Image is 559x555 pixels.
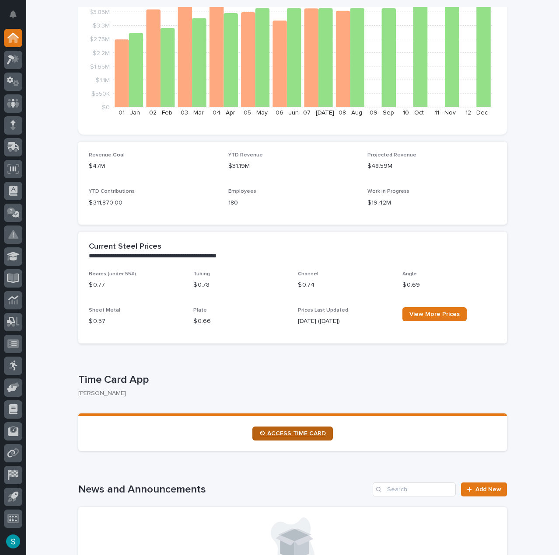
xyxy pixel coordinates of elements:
[276,110,299,116] text: 06 - Jun
[89,9,110,15] tspan: $3.85M
[89,317,183,326] p: $ 0.57
[298,308,348,313] span: Prices Last Updated
[89,271,136,277] span: Beams (under 55#)
[298,271,318,277] span: Channel
[228,189,256,194] span: Employees
[213,110,235,116] text: 04 - Apr
[149,110,172,116] text: 02 - Feb
[252,427,333,441] a: ⏲ ACCESS TIME CARD
[193,281,287,290] p: $ 0.78
[89,308,120,313] span: Sheet Metal
[96,77,110,83] tspan: $1.1M
[78,374,503,386] p: Time Card App
[90,63,110,69] tspan: $1.65M
[465,110,488,116] text: 12 - Dec
[303,110,334,116] text: 07 - [DATE]
[367,189,409,194] span: Work in Progress
[102,104,110,111] tspan: $0
[228,198,357,208] p: 180
[11,10,22,24] div: Notifications
[89,189,135,194] span: YTD Contributions
[89,198,218,208] p: $ 311,870.00
[259,430,326,437] span: ⏲ ACCESS TIME CARD
[89,162,218,171] p: $47M
[402,271,417,277] span: Angle
[78,390,500,397] p: [PERSON_NAME]
[193,271,210,277] span: Tubing
[193,317,287,326] p: $ 0.66
[370,110,394,116] text: 09 - Sep
[90,36,110,42] tspan: $2.75M
[367,162,496,171] p: $48.59M
[89,242,161,252] h2: Current Steel Prices
[78,483,369,496] h1: News and Announcements
[93,23,110,29] tspan: $3.3M
[228,162,357,171] p: $31.19M
[367,153,416,158] span: Projected Revenue
[93,50,110,56] tspan: $2.2M
[89,281,183,290] p: $ 0.77
[298,317,392,326] p: [DATE] ([DATE])
[339,110,362,116] text: 08 - Aug
[461,482,507,496] a: Add New
[181,110,204,116] text: 03 - Mar
[475,486,501,493] span: Add New
[409,311,460,317] span: View More Prices
[373,482,456,496] input: Search
[435,110,456,116] text: 11 - Nov
[402,281,496,290] p: $ 0.69
[403,110,424,116] text: 10 - Oct
[4,5,22,24] button: Notifications
[228,153,263,158] span: YTD Revenue
[298,281,392,290] p: $ 0.74
[367,198,496,208] p: $19.42M
[89,153,125,158] span: Revenue Goal
[91,90,110,97] tspan: $550K
[119,110,140,116] text: 01 - Jan
[4,532,22,551] button: users-avatar
[193,308,207,313] span: Plate
[402,307,467,321] a: View More Prices
[244,110,268,116] text: 05 - May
